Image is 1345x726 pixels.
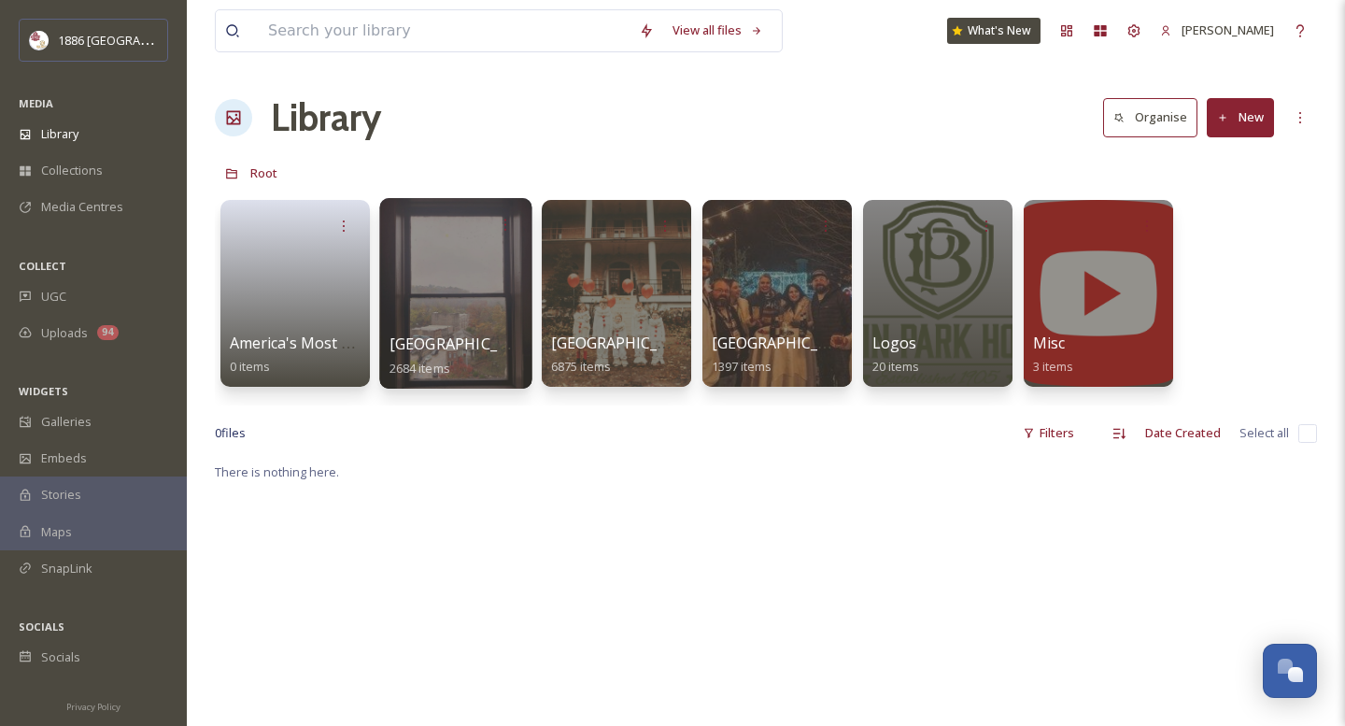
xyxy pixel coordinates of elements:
span: COLLECT [19,259,66,273]
a: Library [271,90,381,146]
span: 0 items [230,358,270,375]
span: Privacy Policy [66,701,120,713]
span: [GEOGRAPHIC_DATA] [389,334,543,354]
span: Stories [41,486,81,504]
div: 94 [97,325,119,340]
span: SnapLink [41,560,92,577]
a: [PERSON_NAME] [1151,12,1283,49]
span: [PERSON_NAME] [1182,21,1274,38]
span: WIDGETS [19,384,68,398]
a: Misc3 items [1033,335,1073,375]
span: 3 items [1033,358,1073,375]
a: America's Most Haunted Hotel0 items [230,335,444,375]
span: Collections [41,162,103,179]
a: Privacy Policy [66,694,120,717]
span: 1397 items [712,358,772,375]
span: MEDIA [19,96,53,110]
span: Media Centres [41,198,123,216]
div: Date Created [1136,415,1230,451]
span: America's Most Haunted Hotel [230,333,444,353]
a: View all files [663,12,772,49]
span: [GEOGRAPHIC_DATA] [551,333,701,353]
span: SOCIALS [19,619,64,633]
span: Socials [41,648,80,666]
span: Logos [872,333,916,353]
img: logos.png [30,31,49,50]
span: 1886 [GEOGRAPHIC_DATA] [58,31,205,49]
span: Library [41,125,78,143]
span: UGC [41,288,66,306]
a: [GEOGRAPHIC_DATA]6875 items [551,335,701,375]
a: Root [250,162,277,184]
span: Maps [41,523,72,541]
span: Root [250,164,277,181]
span: Misc [1033,333,1065,353]
button: Open Chat [1263,644,1317,698]
a: Logos20 items [872,335,919,375]
div: Filters [1013,415,1083,451]
span: Select all [1239,424,1289,442]
span: Embeds [41,449,87,467]
span: 6875 items [551,358,611,375]
span: 2684 items [389,359,450,376]
a: [GEOGRAPHIC_DATA]1397 items [712,335,862,375]
span: Uploads [41,324,88,342]
span: Galleries [41,413,92,431]
span: 0 file s [215,424,246,442]
a: [GEOGRAPHIC_DATA]2684 items [389,335,543,377]
a: What's New [947,18,1041,44]
span: There is nothing here. [215,463,339,480]
button: New [1207,98,1274,136]
span: [GEOGRAPHIC_DATA] [712,333,862,353]
span: 20 items [872,358,919,375]
input: Search your library [259,10,630,51]
button: Organise [1103,98,1197,136]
